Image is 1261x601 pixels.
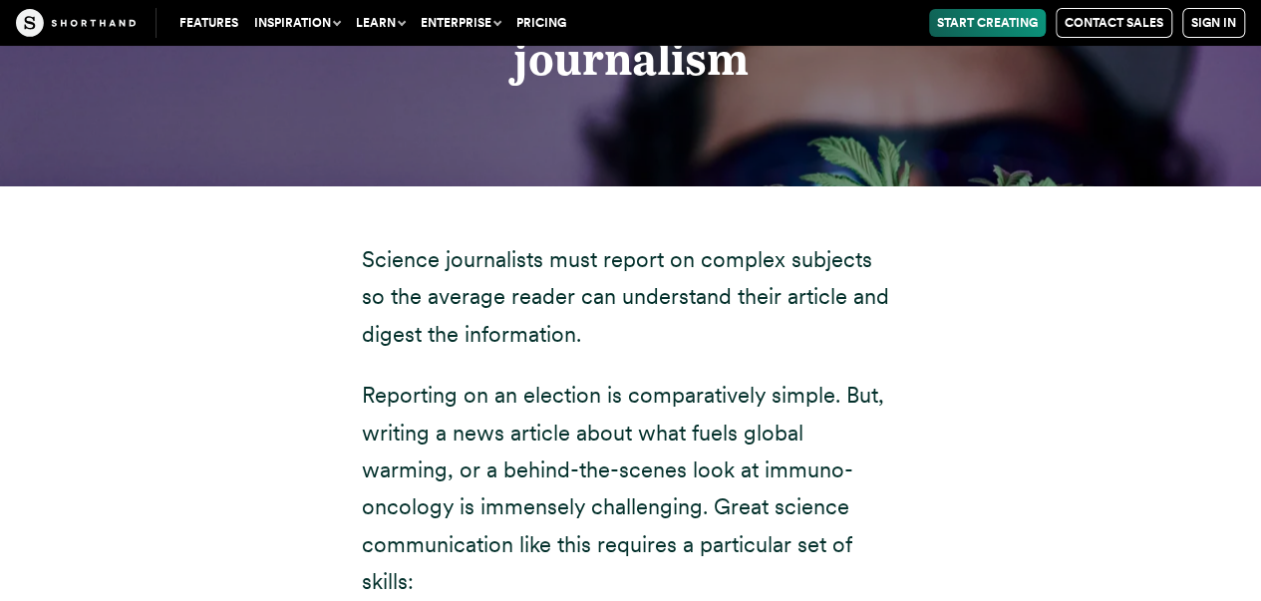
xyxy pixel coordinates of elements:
[348,9,413,37] button: Learn
[362,377,900,600] p: Reporting on an election is comparatively simple. But, writing a news article about what fuels gl...
[246,9,348,37] button: Inspiration
[508,9,574,37] a: Pricing
[1182,8,1245,38] a: Sign in
[362,241,900,353] p: Science journalists must report on complex subjects so the average reader can understand their ar...
[171,9,246,37] a: Features
[413,9,508,37] button: Enterprise
[16,9,136,37] img: The Craft
[929,9,1046,37] a: Start Creating
[1056,8,1172,38] a: Contact Sales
